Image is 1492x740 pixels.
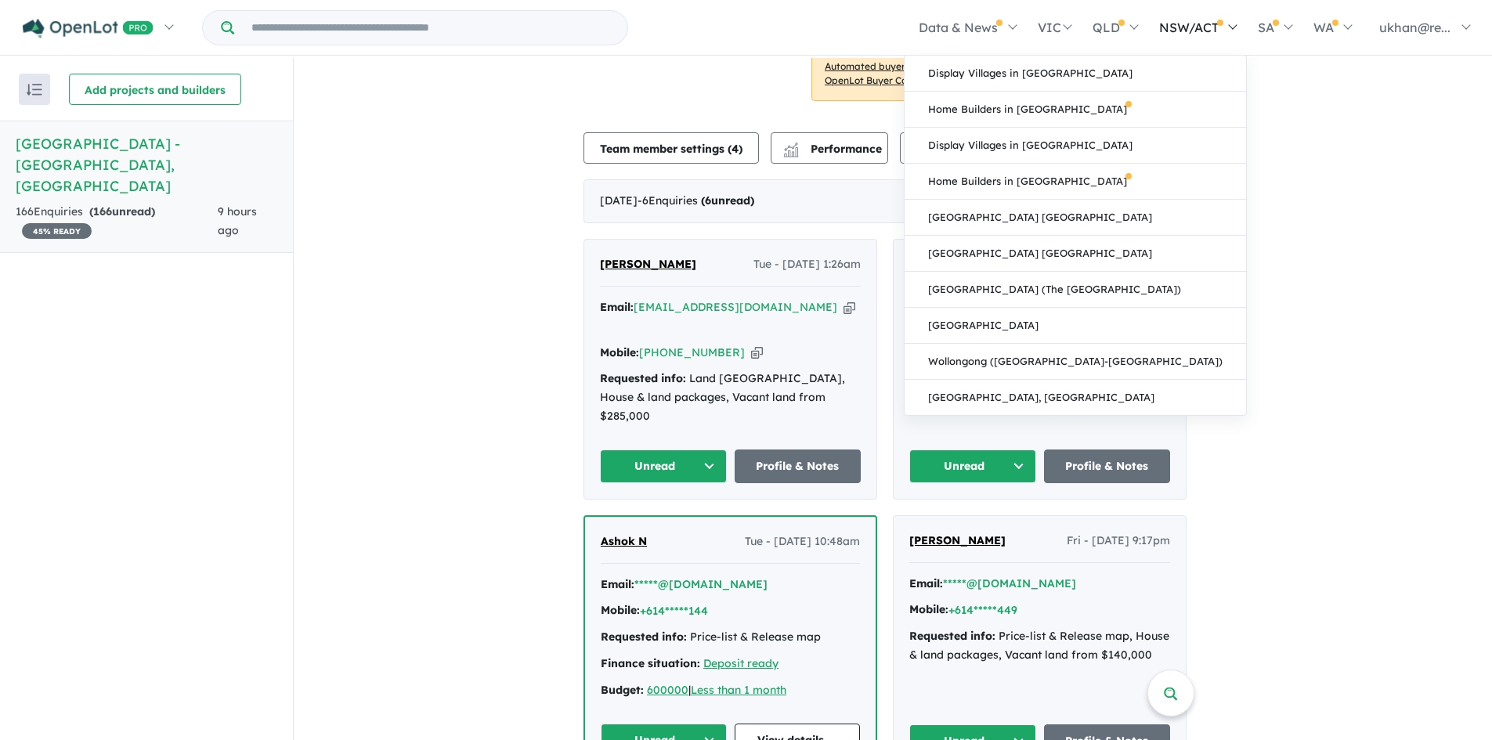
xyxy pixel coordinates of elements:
span: 9 hours ago [218,204,257,237]
a: 600000 [647,683,688,697]
a: Deposit ready [703,656,779,670]
a: [GEOGRAPHIC_DATA] [905,308,1246,344]
span: Fri - [DATE] 9:17pm [1067,532,1170,550]
span: - 6 Enquir ies [638,193,754,208]
div: 166 Enquir ies [16,203,218,240]
a: [PERSON_NAME] [909,532,1006,550]
span: 45 % READY [22,223,92,239]
strong: Mobile: [601,603,640,617]
div: Land [GEOGRAPHIC_DATA], House & land packages, Vacant land from $285,000 [600,370,861,425]
div: Price-list & Release map [601,628,860,647]
strong: Requested info: [909,629,995,643]
span: Ashok N [601,534,647,548]
a: Wollongong ([GEOGRAPHIC_DATA]-[GEOGRAPHIC_DATA]) [905,344,1246,380]
strong: Mobile: [909,602,948,616]
a: [PERSON_NAME] [600,255,696,274]
strong: Email: [909,576,943,590]
button: Copy [844,299,855,316]
button: Copy [751,345,763,361]
button: Unread [600,449,727,483]
u: Automated buyer follow-up [825,60,951,72]
strong: Email: [600,300,634,314]
span: [PERSON_NAME] [909,533,1006,547]
span: Performance [786,142,882,156]
a: Home Builders in [GEOGRAPHIC_DATA] [905,164,1246,200]
div: Price-list & Release map, House & land packages, Vacant land from $140,000 [909,627,1170,665]
strong: Mobile: [600,345,639,359]
strong: Requested info: [600,371,686,385]
button: CSV download [900,132,1027,164]
span: ukhan@re... [1379,20,1450,35]
a: [PHONE_NUMBER] [639,345,745,359]
a: [GEOGRAPHIC_DATA] [GEOGRAPHIC_DATA] [905,200,1246,236]
span: Tue - [DATE] 10:48am [745,532,860,551]
strong: ( unread) [701,193,754,208]
div: | [601,681,860,700]
a: Ashok N [601,532,647,551]
button: Unread [909,449,1036,483]
span: [PERSON_NAME] [600,257,696,271]
span: 166 [93,204,112,218]
div: [DATE] [583,179,1187,223]
a: [GEOGRAPHIC_DATA] (The [GEOGRAPHIC_DATA]) [905,272,1246,308]
a: [GEOGRAPHIC_DATA] [GEOGRAPHIC_DATA] [905,236,1246,272]
a: Display Villages in [GEOGRAPHIC_DATA] [905,56,1246,92]
a: Profile & Notes [735,449,862,483]
span: 6 [705,193,711,208]
a: Home Builders in [GEOGRAPHIC_DATA] [905,92,1246,128]
a: Display Villages in [GEOGRAPHIC_DATA] [905,128,1246,164]
img: Openlot PRO Logo White [23,19,154,38]
a: Profile & Notes [1044,449,1171,483]
strong: Requested info: [601,630,687,644]
strong: Finance situation: [601,656,700,670]
img: bar-chart.svg [783,147,799,157]
u: OpenLot Buyer Cashback [825,74,941,86]
strong: Budget: [601,683,644,697]
button: Add projects and builders [69,74,241,105]
img: line-chart.svg [784,143,798,151]
span: Tue - [DATE] 1:26am [753,255,861,274]
a: Less than 1 month [691,683,786,697]
a: [EMAIL_ADDRESS][DOMAIN_NAME] [634,300,837,314]
span: 4 [732,142,739,156]
button: Performance [771,132,888,164]
strong: ( unread) [89,204,155,218]
h5: [GEOGRAPHIC_DATA] - [GEOGRAPHIC_DATA] , [GEOGRAPHIC_DATA] [16,133,277,197]
img: sort.svg [27,84,42,96]
a: [GEOGRAPHIC_DATA], [GEOGRAPHIC_DATA] [905,380,1246,415]
button: Team member settings (4) [583,132,759,164]
input: Try estate name, suburb, builder or developer [237,11,624,45]
strong: Email: [601,577,634,591]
